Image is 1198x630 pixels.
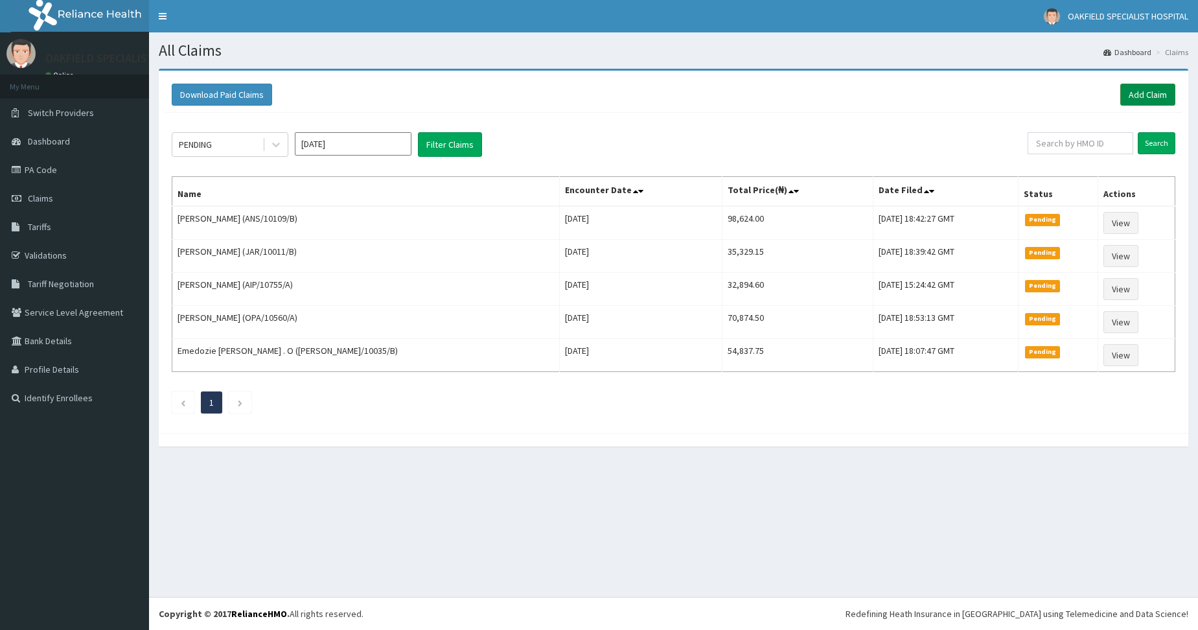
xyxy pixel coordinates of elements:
[1025,280,1061,292] span: Pending
[1025,313,1061,325] span: Pending
[159,42,1188,59] h1: All Claims
[295,132,411,156] input: Select Month and Year
[172,240,560,273] td: [PERSON_NAME] (JAR/10011/B)
[209,397,214,408] a: Page 1 is your current page
[237,397,243,408] a: Next page
[1028,132,1133,154] input: Search by HMO ID
[722,177,873,207] th: Total Price(₦)
[873,273,1018,306] td: [DATE] 15:24:42 GMT
[873,240,1018,273] td: [DATE] 18:39:42 GMT
[28,107,94,119] span: Switch Providers
[1103,47,1151,58] a: Dashboard
[28,135,70,147] span: Dashboard
[172,306,560,339] td: [PERSON_NAME] (OPA/10560/A)
[1120,84,1175,106] a: Add Claim
[179,138,212,151] div: PENDING
[1044,8,1060,25] img: User Image
[1025,346,1061,358] span: Pending
[172,273,560,306] td: [PERSON_NAME] (AIP/10755/A)
[1103,212,1138,234] a: View
[1103,311,1138,333] a: View
[28,221,51,233] span: Tariffs
[559,273,722,306] td: [DATE]
[559,206,722,240] td: [DATE]
[1025,247,1061,259] span: Pending
[1103,245,1138,267] a: View
[1138,132,1175,154] input: Search
[1098,177,1175,207] th: Actions
[559,339,722,372] td: [DATE]
[846,607,1188,620] div: Redefining Heath Insurance in [GEOGRAPHIC_DATA] using Telemedicine and Data Science!
[45,71,76,80] a: Online
[172,177,560,207] th: Name
[1018,177,1098,207] th: Status
[873,339,1018,372] td: [DATE] 18:07:47 GMT
[722,206,873,240] td: 98,624.00
[559,306,722,339] td: [DATE]
[1103,278,1138,300] a: View
[28,278,94,290] span: Tariff Negotiation
[180,397,186,408] a: Previous page
[1025,214,1061,226] span: Pending
[722,240,873,273] td: 35,329.15
[172,84,272,106] button: Download Paid Claims
[559,240,722,273] td: [DATE]
[172,339,560,372] td: Emedozie [PERSON_NAME] . O ([PERSON_NAME]/10035/B)
[1103,344,1138,366] a: View
[231,608,287,620] a: RelianceHMO
[559,177,722,207] th: Encounter Date
[1068,10,1188,22] span: OAKFIELD SPECIALIST HOSPITAL
[159,608,290,620] strong: Copyright © 2017 .
[418,132,482,157] button: Filter Claims
[722,273,873,306] td: 32,894.60
[873,177,1018,207] th: Date Filed
[1153,47,1188,58] li: Claims
[6,39,36,68] img: User Image
[722,339,873,372] td: 54,837.75
[28,192,53,204] span: Claims
[172,206,560,240] td: [PERSON_NAME] (ANS/10109/B)
[873,306,1018,339] td: [DATE] 18:53:13 GMT
[149,597,1198,630] footer: All rights reserved.
[873,206,1018,240] td: [DATE] 18:42:27 GMT
[722,306,873,339] td: 70,874.50
[45,52,207,64] p: OAKFIELD SPECIALIST HOSPITAL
